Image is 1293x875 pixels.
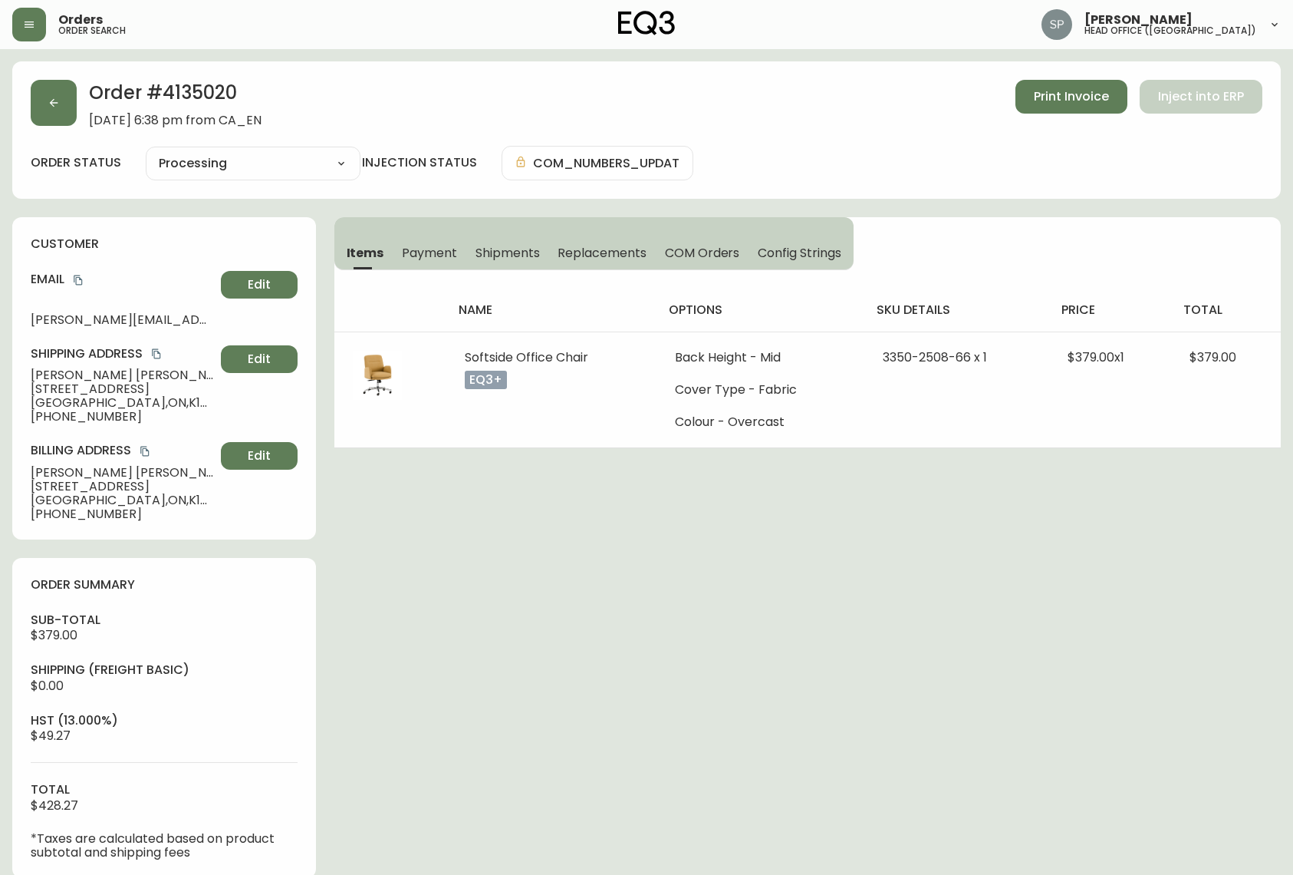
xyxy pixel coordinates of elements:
span: [PHONE_NUMBER] [31,410,215,424]
button: copy [149,346,164,362]
img: dca18fa0-9386-4b17-a239-df48916edd4fOptional[Softside-Yellow-Fabric-Small-Office-Chair].jpg [353,351,402,400]
button: Edit [221,345,298,373]
h4: Email [31,271,215,288]
button: copy [137,444,153,459]
span: [PERSON_NAME] [PERSON_NAME] [31,368,215,382]
span: [STREET_ADDRESS] [31,382,215,396]
h4: options [669,302,852,319]
span: Items [347,245,384,261]
span: Softside Office Chair [465,348,588,366]
span: Edit [248,447,271,464]
span: Replacements [558,245,646,261]
span: [PHONE_NUMBER] [31,507,215,521]
span: $379.00 x 1 [1068,348,1124,366]
li: Cover Type - Fabric [675,383,846,397]
span: Orders [58,14,103,26]
span: $428.27 [31,797,78,814]
h5: order search [58,26,126,35]
h4: total [1183,302,1268,319]
h4: Shipping Address [31,345,215,362]
h4: Shipping ( Freight Basic ) [31,662,298,679]
h4: price [1061,302,1160,319]
li: Colour - Overcast [675,415,846,429]
button: copy [71,272,86,288]
span: [DATE] 6:38 pm from CA_EN [89,114,262,127]
span: Config Strings [758,245,841,261]
span: $379.00 [31,626,77,644]
span: [GEOGRAPHIC_DATA] , ON , K1T 0E6 , CA [31,396,215,410]
h4: total [31,781,298,798]
span: [PERSON_NAME] [1084,14,1193,26]
h5: head office ([GEOGRAPHIC_DATA]) [1084,26,1256,35]
span: [PERSON_NAME] [PERSON_NAME] [31,466,215,480]
button: Edit [221,271,298,299]
span: Print Invoice [1034,88,1109,105]
span: Edit [248,351,271,368]
h2: Order # 4135020 [89,80,262,114]
span: [STREET_ADDRESS] [31,480,215,494]
h4: name [459,302,644,319]
h4: sku details [877,302,1037,319]
span: [PERSON_NAME][EMAIL_ADDRESS][DOMAIN_NAME] [31,313,215,327]
span: Edit [248,276,271,293]
span: $0.00 [31,677,64,695]
h4: Billing Address [31,442,215,459]
span: [GEOGRAPHIC_DATA] , ON , K1T 0E6 , CA [31,494,215,507]
span: 3350-2508-66 x 1 [883,348,987,366]
span: Payment [402,245,457,261]
h4: customer [31,236,298,253]
span: $49.27 [31,727,71,745]
span: COM Orders [665,245,740,261]
h4: hst (13.000%) [31,712,298,729]
button: Edit [221,442,298,470]
li: Back Height - Mid [675,351,846,365]
h4: injection status [362,154,477,171]
p: eq3+ [465,371,507,389]
h4: order summary [31,576,298,593]
button: Print Invoice [1015,80,1127,114]
p: *Taxes are calculated based on product subtotal and shipping fees [31,832,298,860]
img: logo [618,11,675,35]
img: 0cb179e7bf3690758a1aaa5f0aafa0b4 [1041,9,1072,40]
h4: sub-total [31,612,298,629]
span: Shipments [475,245,540,261]
span: $379.00 [1189,348,1236,366]
label: order status [31,154,121,171]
